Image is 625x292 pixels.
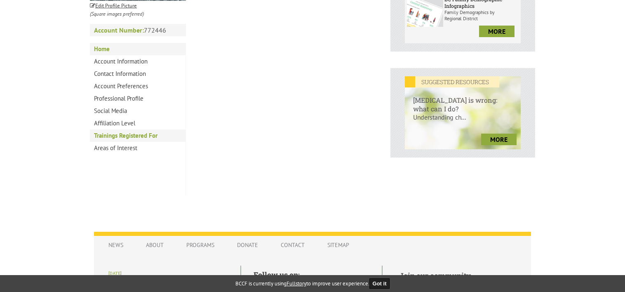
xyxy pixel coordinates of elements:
i: (Square images preferred) [90,10,144,17]
h6: [DATE] [108,271,228,276]
h5: Join our community [399,271,517,280]
a: more [481,134,517,145]
a: News [100,237,132,253]
h5: Follow us on: [254,270,369,280]
p: 772446 [90,24,186,36]
p: Understanding ch... [405,113,521,130]
a: Home [90,43,186,55]
button: Got it [369,278,390,289]
a: Contact Information [90,68,186,80]
a: Contact [273,237,313,253]
a: Affiliation Level [90,117,186,130]
a: more [479,26,515,37]
a: Sitemap [319,237,357,253]
a: Donate [229,237,266,253]
a: Areas of Interest [90,142,186,154]
a: Account Preferences [90,80,186,92]
strong: Account Number: [94,26,144,34]
a: Social Media [90,105,186,117]
a: About [138,237,172,253]
p: Family Demographics by Regional District [444,9,519,21]
a: Professional Profile [90,92,186,105]
a: Programs [178,237,223,253]
a: Fullstory [287,280,306,287]
a: Edit Profile Picture [90,1,137,9]
em: SUGGESTED RESOURCES [405,76,499,87]
a: Trainings Registered For [90,130,186,142]
h6: [MEDICAL_DATA] is wrong: what can I do? [405,87,521,113]
a: Account Information [90,55,186,68]
small: Edit Profile Picture [90,2,137,9]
